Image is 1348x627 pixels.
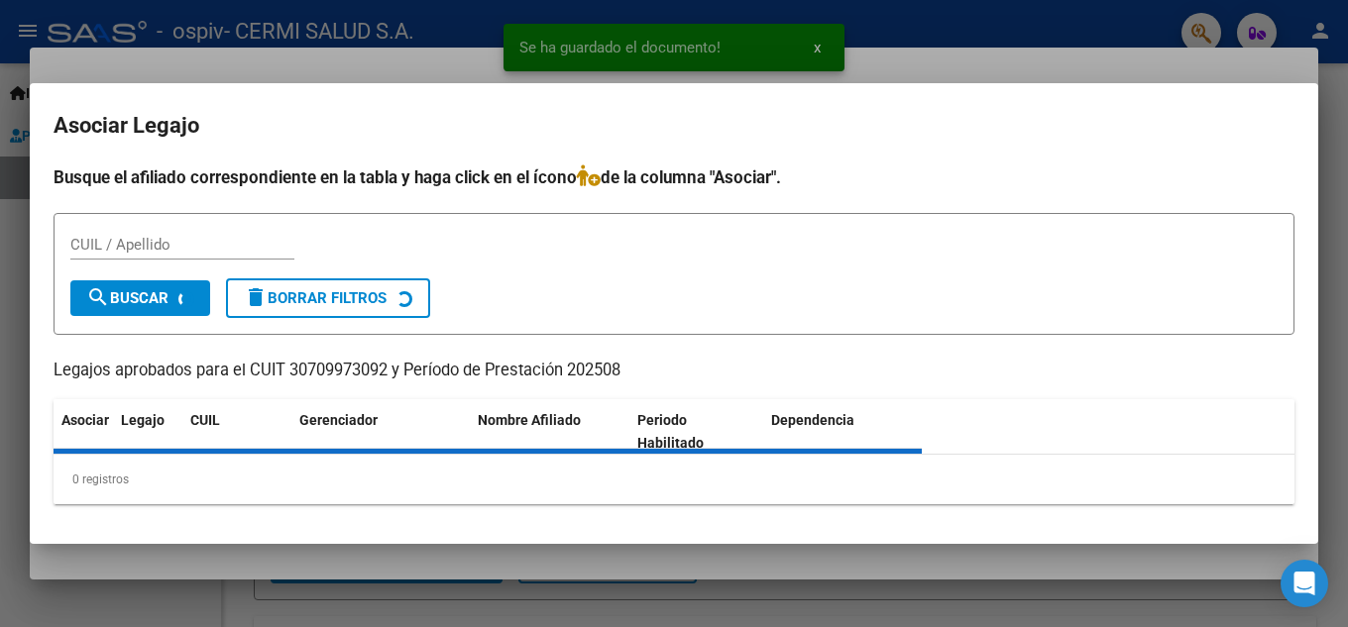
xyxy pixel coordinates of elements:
[54,164,1294,190] h4: Busque el afiliado correspondiente en la tabla y haga click en el ícono de la columna "Asociar".
[470,399,629,465] datatable-header-cell: Nombre Afiliado
[291,399,470,465] datatable-header-cell: Gerenciador
[629,399,763,465] datatable-header-cell: Periodo Habilitado
[299,412,378,428] span: Gerenciador
[86,289,168,307] span: Buscar
[771,412,854,428] span: Dependencia
[182,399,291,465] datatable-header-cell: CUIL
[54,107,1294,145] h2: Asociar Legajo
[226,278,430,318] button: Borrar Filtros
[190,412,220,428] span: CUIL
[86,285,110,309] mat-icon: search
[244,285,268,309] mat-icon: delete
[113,399,182,465] datatable-header-cell: Legajo
[637,412,704,451] span: Periodo Habilitado
[61,412,109,428] span: Asociar
[121,412,165,428] span: Legajo
[70,280,210,316] button: Buscar
[244,289,387,307] span: Borrar Filtros
[1281,560,1328,607] div: Open Intercom Messenger
[763,399,923,465] datatable-header-cell: Dependencia
[54,359,1294,383] p: Legajos aprobados para el CUIT 30709973092 y Período de Prestación 202508
[54,399,113,465] datatable-header-cell: Asociar
[54,455,1294,504] div: 0 registros
[478,412,581,428] span: Nombre Afiliado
